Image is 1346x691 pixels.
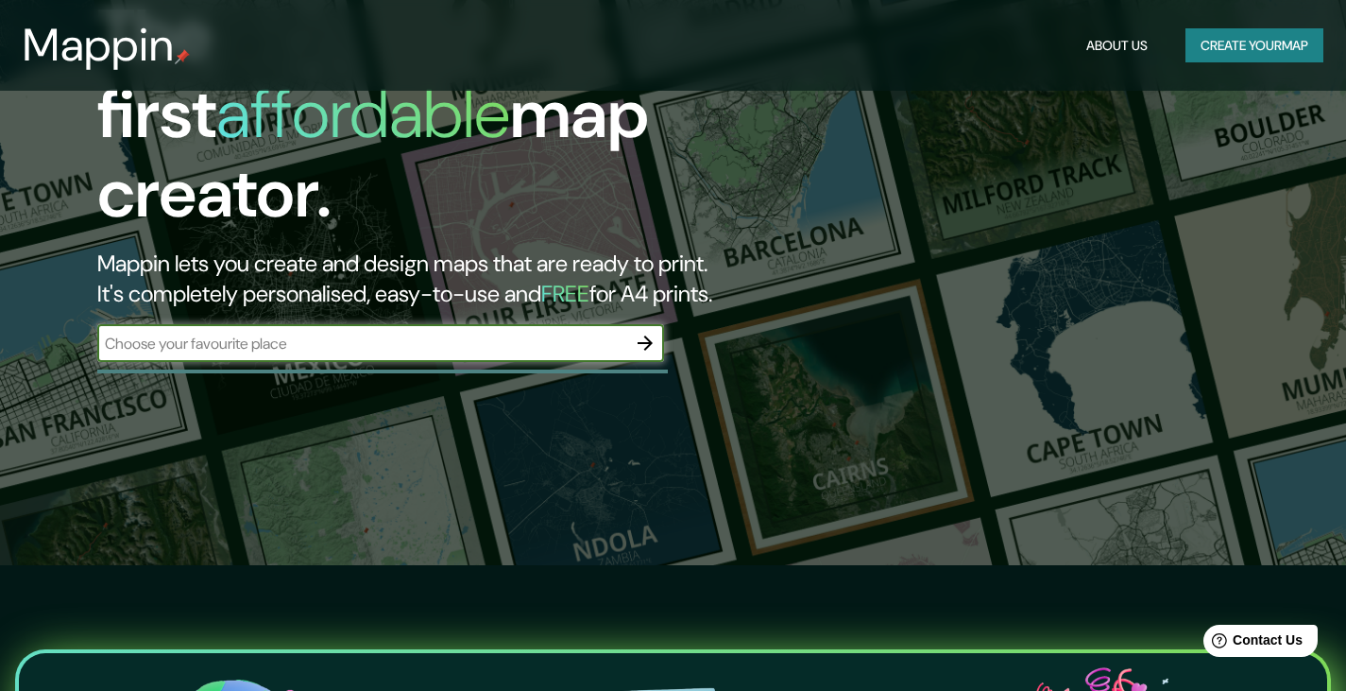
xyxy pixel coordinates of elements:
[175,49,190,64] img: mappin-pin
[1079,28,1155,63] button: About Us
[97,249,771,309] h2: Mappin lets you create and design maps that are ready to print. It's completely personalised, eas...
[97,333,626,354] input: Choose your favourite place
[23,19,175,72] h3: Mappin
[541,279,589,308] h5: FREE
[1185,28,1323,63] button: Create yourmap
[1178,617,1325,670] iframe: Help widget launcher
[216,70,510,158] h1: affordable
